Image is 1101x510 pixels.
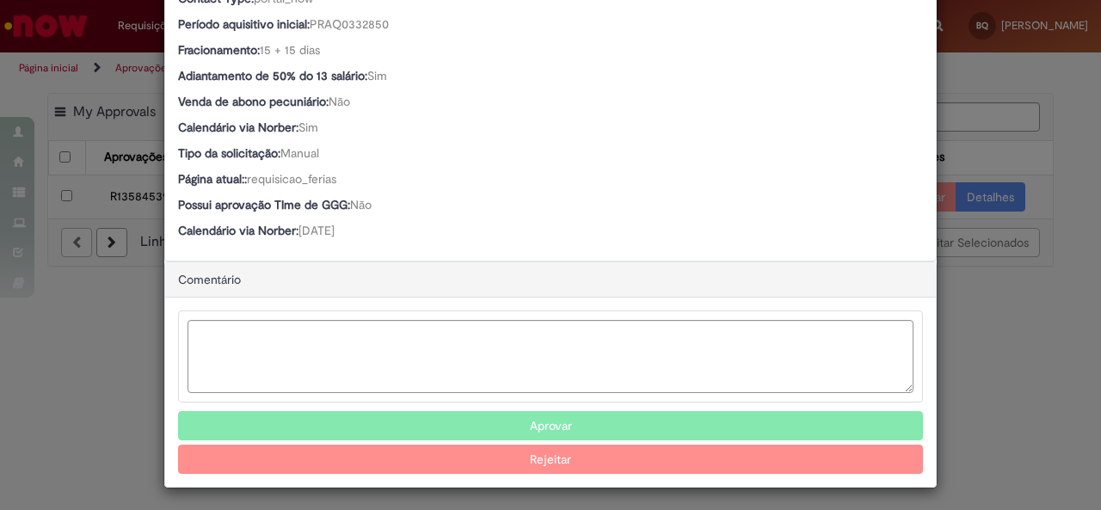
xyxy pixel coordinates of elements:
[178,171,247,187] b: Página atual::
[367,68,387,83] span: Sim
[280,145,319,161] span: Manual
[178,223,298,238] b: Calendário via Norber:
[178,445,923,474] button: Rejeitar
[178,120,298,135] b: Calendário via Norber:
[178,42,260,58] b: Fracionamento:
[178,94,329,109] b: Venda de abono pecuniário:
[247,171,336,187] span: requisicao_ferias
[260,42,320,58] span: 15 + 15 dias
[298,223,335,238] span: [DATE]
[329,94,350,109] span: Não
[178,16,310,32] b: Período aquisitivo inicial:
[298,120,318,135] span: Sim
[310,16,389,32] span: PRAQ0332850
[178,68,367,83] b: Adiantamento de 50% do 13 salário:
[178,197,350,212] b: Possui aprovação TIme de GGG:
[350,197,372,212] span: Não
[178,145,280,161] b: Tipo da solicitação:
[178,411,923,440] button: Aprovar
[178,272,241,287] span: Comentário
